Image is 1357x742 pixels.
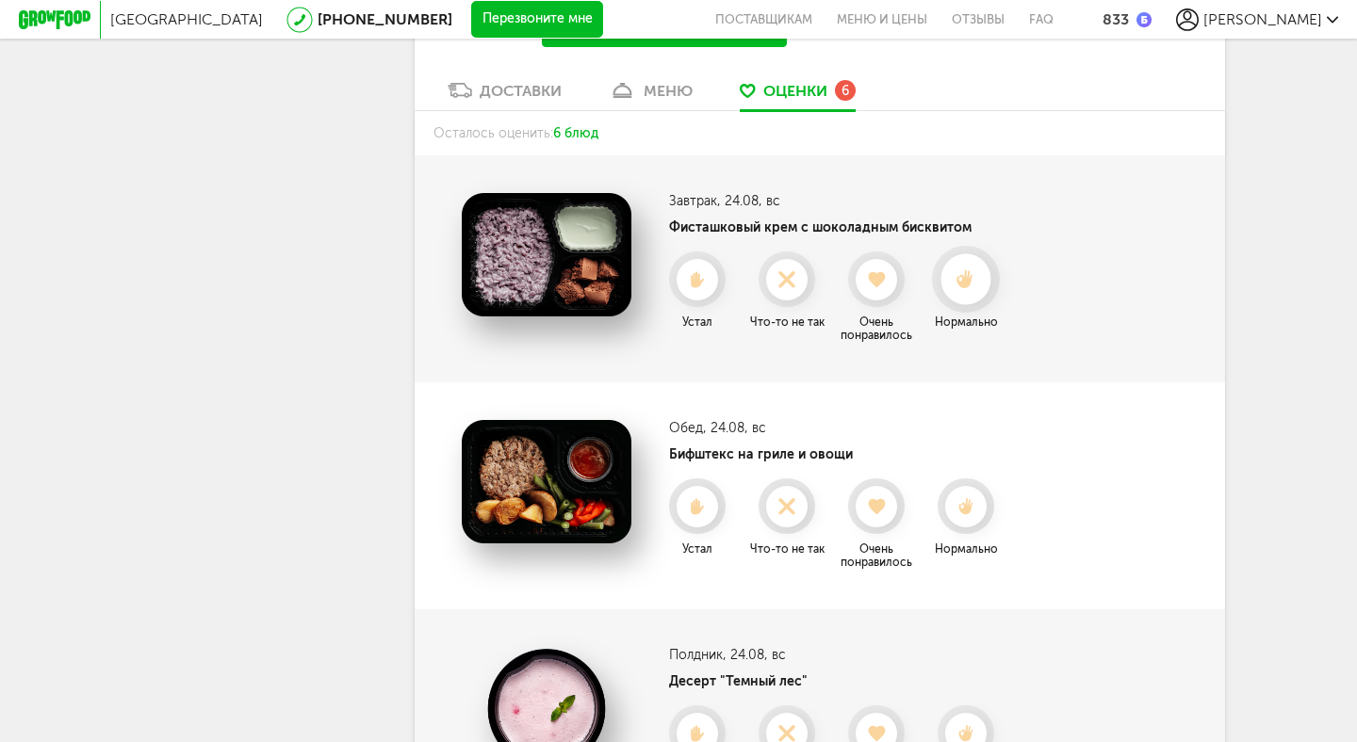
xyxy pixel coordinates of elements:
[723,647,786,663] span: , 24.08, вс
[744,542,829,556] div: Что-то не так
[462,420,631,543] img: Бифштекс на гриле и овощи
[599,80,702,110] a: меню
[717,193,780,209] span: , 24.08, вс
[415,111,1225,155] div: Осталось оценить:
[763,82,827,100] span: Оценки
[669,193,1008,209] h3: Завтрак
[744,315,829,329] div: Что-то не так
[730,80,865,110] a: Оценки 6
[1103,10,1129,28] div: 833
[110,10,263,28] span: [GEOGRAPHIC_DATA]
[835,80,856,101] div: 6
[669,219,1008,235] h4: Фисташковый крем с шоколадным бисквитом
[669,446,1008,462] h4: Бифштекс на гриле и овощи
[655,315,740,329] div: Устал
[553,125,598,141] span: 6 блюд
[924,542,1008,556] div: Нормально
[1203,10,1322,28] span: [PERSON_NAME]
[462,193,631,316] img: Фисташковый крем с шоколадным бисквитом
[1136,12,1152,27] img: bonus_b.cdccf46.png
[438,80,571,110] a: Доставки
[669,420,1008,436] h3: Обед
[655,542,740,556] div: Устал
[471,1,603,39] button: Перезвоните мне
[924,315,1008,329] div: Нормально
[480,82,562,100] div: Доставки
[834,315,919,342] div: Очень понравилось
[644,82,693,100] div: меню
[318,10,452,28] a: [PHONE_NUMBER]
[669,673,1008,689] h4: Десерт "Темный лес"
[669,647,1008,663] h3: Полдник
[703,420,766,436] span: , 24.08, вс
[834,542,919,569] div: Очень понравилось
